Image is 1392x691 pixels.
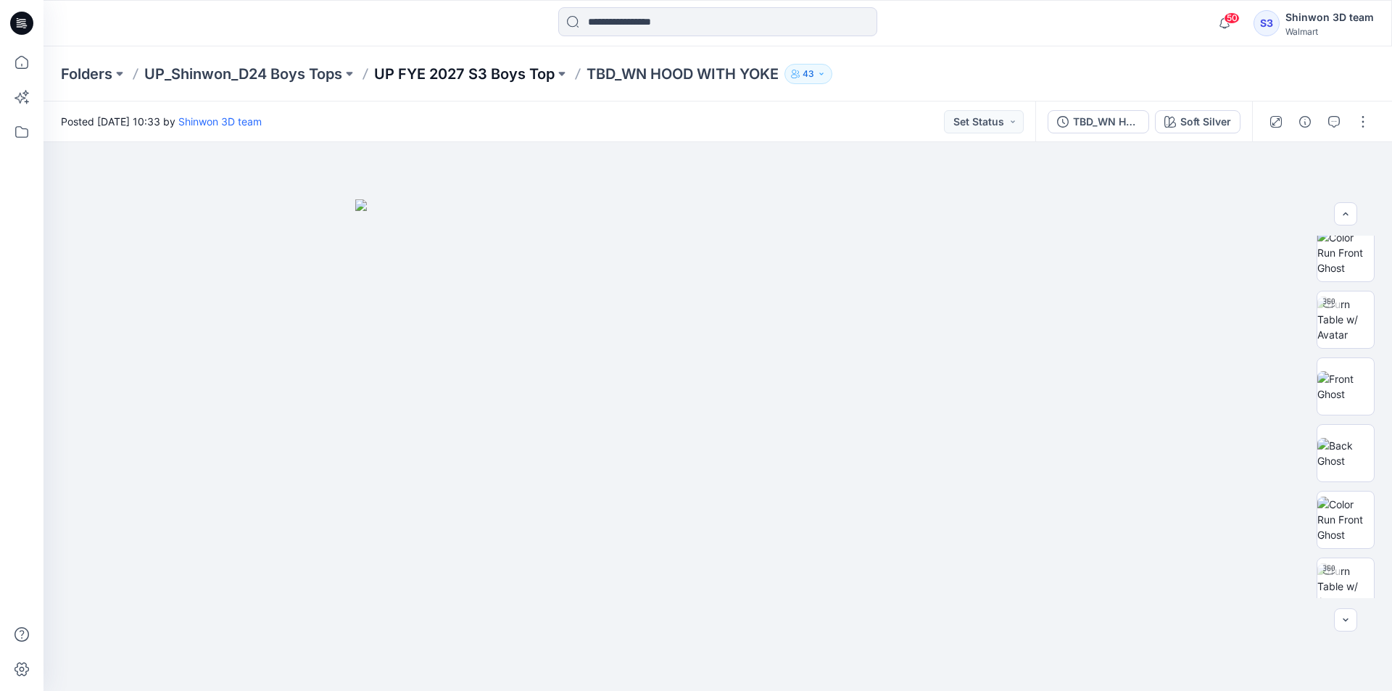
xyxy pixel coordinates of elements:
img: Color Run Front Ghost [1317,230,1374,276]
button: Soft Silver [1155,110,1240,133]
img: Turn Table w/ Avatar [1317,563,1374,609]
img: Back Ghost [1317,438,1374,468]
button: Details [1293,110,1317,133]
span: Posted [DATE] 10:33 by [61,114,262,129]
div: Soft Silver [1180,114,1231,130]
img: Front Ghost [1317,371,1374,402]
img: Turn Table w/ Avatar [1317,297,1374,342]
a: Shinwon 3D team [178,115,262,128]
div: Shinwon 3D team [1285,9,1374,26]
div: S3 [1254,10,1280,36]
button: TBD_WN HOOD WITH YOKE [1048,110,1149,133]
div: TBD_WN HOOD WITH YOKE [1073,114,1140,130]
p: TBD_WN HOOD WITH YOKE [587,64,779,84]
span: 50 [1224,12,1240,24]
a: UP FYE 2027 S3 Boys Top [374,64,555,84]
button: 43 [784,64,832,84]
a: Folders [61,64,112,84]
div: Walmart [1285,26,1374,37]
p: 43 [803,66,814,82]
img: Color Run Front Ghost [1317,497,1374,542]
a: UP_Shinwon_D24 Boys Tops [144,64,342,84]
